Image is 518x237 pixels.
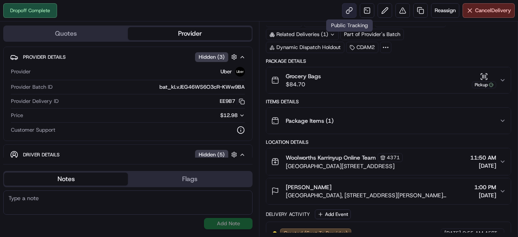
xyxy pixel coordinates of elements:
[444,230,461,237] span: [DATE]
[266,58,511,64] div: Package Details
[128,27,252,40] button: Provider
[286,162,403,170] span: [GEOGRAPHIC_DATA][STREET_ADDRESS]
[286,72,321,80] span: Grocery Bags
[475,7,511,14] span: Cancel Delivery
[23,152,59,158] span: Driver Details
[472,73,496,88] button: Pickup
[199,53,225,61] span: Hidden ( 3 )
[266,42,344,53] div: Dynamic Dispatch Holdout
[195,149,239,160] button: Hidden (5)
[387,154,400,161] span: 4371
[346,42,378,53] div: CDAM2
[431,3,459,18] button: Reassign
[11,98,59,105] span: Provider Delivery ID
[286,117,333,125] span: Package Items ( 1 )
[128,173,252,186] button: Flags
[4,173,128,186] button: Notes
[435,7,456,14] span: Reassign
[195,52,239,62] button: Hidden (3)
[463,230,497,237] span: 9:55 AM AEST
[235,67,245,77] img: uber-new-logo.jpeg
[474,191,496,199] span: [DATE]
[315,209,351,219] button: Add Event
[463,3,515,18] button: CancelDelivery
[286,80,321,88] span: $84.70
[474,183,496,191] span: 1:00 PM
[11,126,55,134] span: Customer Support
[266,29,339,40] div: Related Deliveries (1)
[472,81,496,88] div: Pickup
[266,108,511,134] button: Package Items (1)
[11,68,31,75] span: Provider
[10,50,246,64] button: Provider DetailsHidden (3)
[286,183,331,191] span: [PERSON_NAME]
[284,230,348,237] span: Created (Sent To Provider)
[326,19,373,32] div: Public Tracking
[23,54,66,60] span: Provider Details
[286,154,376,162] span: Woolworths Karrinyup Online Team
[286,191,471,199] span: [GEOGRAPHIC_DATA], [STREET_ADDRESS][PERSON_NAME][PERSON_NAME]
[221,68,232,75] span: Uber
[470,154,496,162] span: 11:50 AM
[266,211,310,218] div: Delivery Activity
[4,27,128,40] button: Quotes
[470,162,496,170] span: [DATE]
[159,83,245,91] span: bat_kLvJEG46WS6O3cR-KWw9BA
[174,112,245,119] button: $12.98
[10,148,246,161] button: Driver DetailsHidden (5)
[11,112,23,119] span: Price
[266,98,511,105] div: Items Details
[220,98,245,105] button: EE9B7
[266,178,511,204] button: [PERSON_NAME][GEOGRAPHIC_DATA], [STREET_ADDRESS][PERSON_NAME][PERSON_NAME]1:00 PM[DATE]
[11,83,53,91] span: Provider Batch ID
[266,148,511,175] button: Woolworths Karrinyup Online Team4371[GEOGRAPHIC_DATA][STREET_ADDRESS]11:50 AM[DATE]
[199,151,225,158] span: Hidden ( 5 )
[220,112,238,119] span: $12.98
[266,67,511,93] button: Grocery Bags$84.70Pickup
[266,139,511,145] div: Location Details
